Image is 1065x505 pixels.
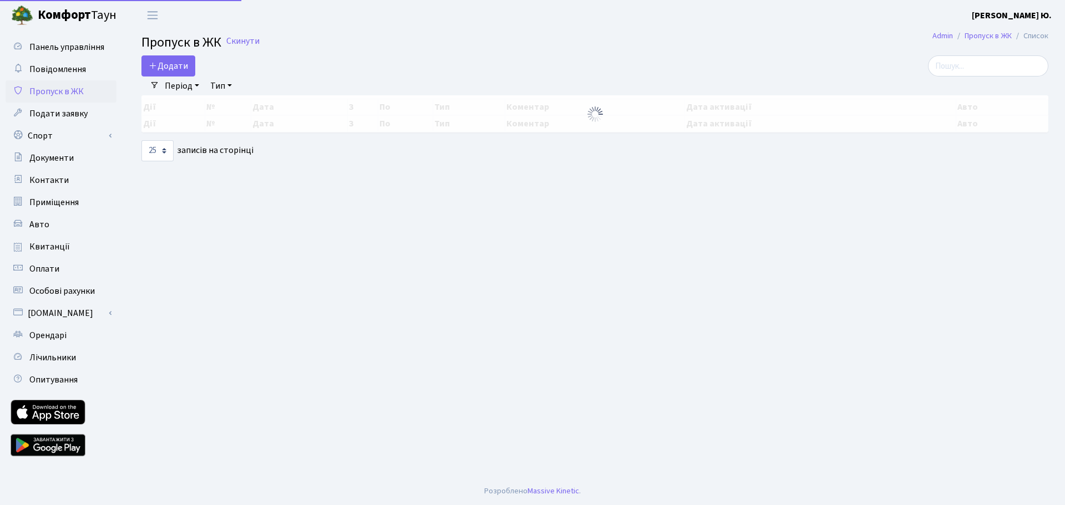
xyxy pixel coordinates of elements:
[141,140,174,161] select: записів на сторінці
[6,191,116,213] a: Приміщення
[29,41,104,53] span: Панель управління
[6,258,116,280] a: Оплати
[149,60,188,72] span: Додати
[29,63,86,75] span: Повідомлення
[1012,30,1048,42] li: Список
[29,152,74,164] span: Документи
[6,236,116,258] a: Квитанції
[141,33,221,52] span: Пропуск в ЖК
[141,55,195,76] a: Додати
[38,6,116,25] span: Таун
[6,213,116,236] a: Авто
[29,85,84,98] span: Пропуск в ЖК
[29,196,79,208] span: Приміщення
[29,241,70,253] span: Квитанції
[6,346,116,369] a: Лічильники
[38,6,91,24] b: Комфорт
[29,374,78,386] span: Опитування
[29,218,49,231] span: Авто
[29,351,76,364] span: Лічильники
[6,369,116,391] a: Опитування
[6,36,116,58] a: Панель управління
[139,6,166,24] button: Переключити навігацію
[206,76,236,95] a: Тип
[6,302,116,324] a: [DOMAIN_NAME]
[528,485,579,497] a: Massive Kinetic
[928,55,1048,76] input: Пошук...
[226,36,260,47] a: Скинути
[6,103,116,125] a: Подати заявку
[965,30,1012,42] a: Пропуск в ЖК
[29,108,88,120] span: Подати заявку
[6,169,116,191] a: Контакти
[6,280,116,302] a: Особові рахунки
[29,329,67,341] span: Орендарі
[916,24,1065,48] nav: breadcrumb
[484,485,581,497] div: Розроблено .
[160,76,204,95] a: Період
[6,125,116,147] a: Спорт
[586,105,604,123] img: Обробка...
[29,285,95,297] span: Особові рахунки
[972,9,1052,22] a: [PERSON_NAME] Ю.
[141,140,253,161] label: записів на сторінці
[6,80,116,103] a: Пропуск в ЖК
[932,30,953,42] a: Admin
[11,4,33,27] img: logo.png
[6,58,116,80] a: Повідомлення
[29,174,69,186] span: Контакти
[29,263,59,275] span: Оплати
[6,324,116,346] a: Орендарі
[6,147,116,169] a: Документи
